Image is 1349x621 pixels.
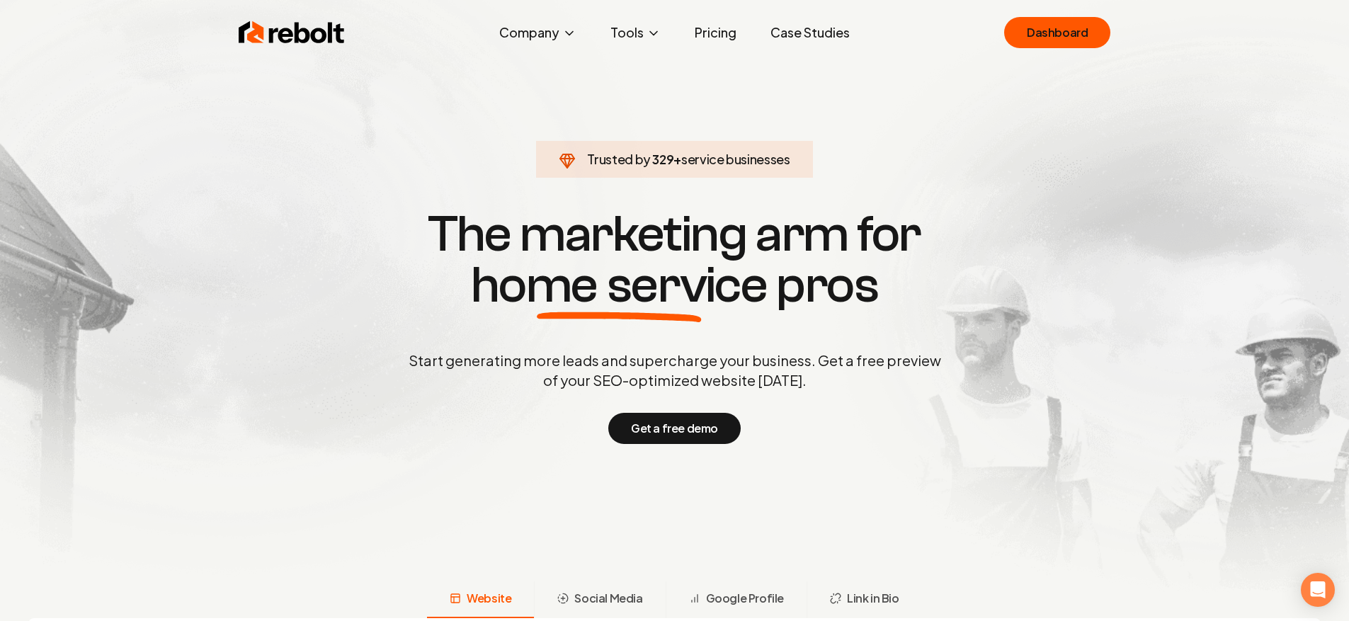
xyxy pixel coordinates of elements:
[683,18,748,47] a: Pricing
[587,151,650,167] span: Trusted by
[1004,17,1110,48] a: Dashboard
[534,581,665,618] button: Social Media
[239,18,345,47] img: Rebolt Logo
[673,151,681,167] span: +
[681,151,790,167] span: service businesses
[599,18,672,47] button: Tools
[666,581,807,618] button: Google Profile
[335,209,1015,311] h1: The marketing arm for pros
[706,590,784,607] span: Google Profile
[807,581,922,618] button: Link in Bio
[652,149,673,169] span: 329
[488,18,588,47] button: Company
[1301,573,1335,607] div: Open Intercom Messenger
[574,590,642,607] span: Social Media
[759,18,861,47] a: Case Studies
[847,590,899,607] span: Link in Bio
[471,260,768,311] span: home service
[608,413,741,444] button: Get a free demo
[467,590,511,607] span: Website
[427,581,534,618] button: Website
[406,351,944,390] p: Start generating more leads and supercharge your business. Get a free preview of your SEO-optimiz...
